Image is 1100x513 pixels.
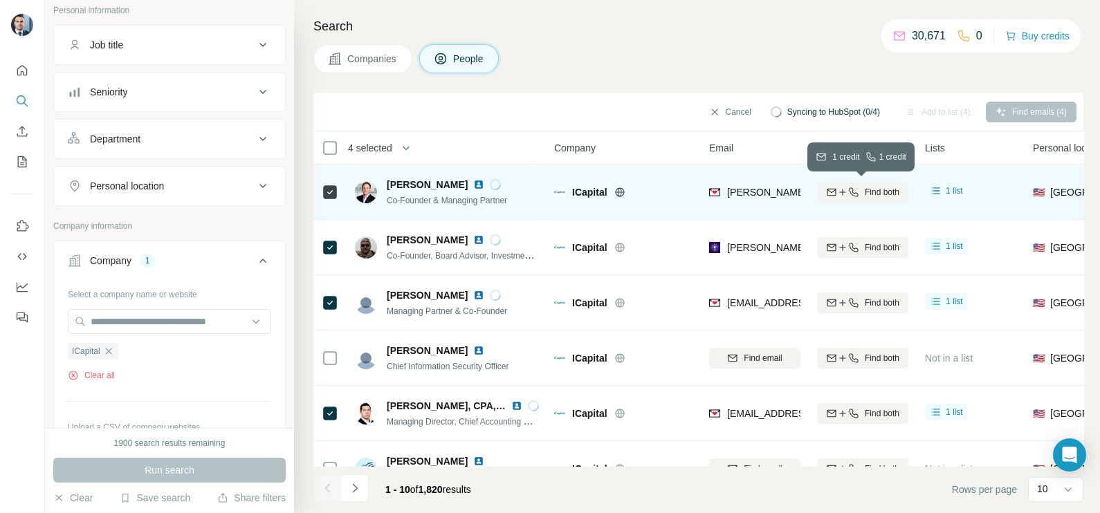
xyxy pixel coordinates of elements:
button: Find both [817,348,908,369]
p: 0 [976,28,982,44]
img: Avatar [11,14,33,36]
span: [PERSON_NAME] [387,454,468,468]
div: 1900 search results remaining [114,437,226,449]
button: Save search [120,491,190,505]
span: Managing Director, Chief Accounting Officer, Head of Corporate Finance [387,416,652,427]
span: [PERSON_NAME] [387,288,468,302]
button: Quick start [11,58,33,83]
span: Find both [865,463,899,475]
img: Avatar [355,292,377,314]
button: Clear [53,491,93,505]
div: Select a company name or website [68,283,271,301]
div: 1 [140,254,156,267]
img: Logo of ICapital [554,463,565,474]
img: LinkedIn logo [473,234,484,245]
button: Find both [817,292,908,313]
span: [PERSON_NAME] [387,178,468,192]
span: 1 list [946,406,963,418]
span: Find both [865,241,899,254]
span: Company [554,141,596,155]
span: 4 selected [348,141,392,155]
span: [PERSON_NAME], CPA, MBA [387,400,520,411]
span: ICapital [572,351,607,365]
span: [PERSON_NAME] [387,344,468,357]
span: [EMAIL_ADDRESS][DOMAIN_NAME] [727,297,891,308]
button: Find both [817,403,908,424]
button: Find both [817,182,908,203]
span: ICapital [572,462,607,476]
div: Company [90,254,131,268]
img: provider findymail logo [709,185,720,199]
button: Navigate to next page [341,474,369,502]
img: Avatar [355,181,377,203]
button: Dashboard [11,274,33,299]
button: Job title [54,28,285,62]
button: My lists [11,149,33,174]
img: Logo of ICapital [554,242,565,253]
div: Seniority [90,85,127,99]
img: Avatar [355,458,377,480]
span: Co-Founder & Managing Partner [387,196,507,205]
span: Companies [347,52,398,66]
div: Job title [90,38,123,52]
span: Find both [865,407,899,420]
div: Department [90,132,140,146]
span: 1 - 10 [385,484,410,495]
img: LinkedIn logo [473,179,484,190]
img: Logo of ICapital [554,353,565,364]
span: Find email [744,352,782,364]
span: 🇺🇸 [1033,296,1045,310]
img: Avatar [355,236,377,259]
button: Personal location [54,169,285,203]
span: [EMAIL_ADDRESS][DOMAIN_NAME] [727,408,891,419]
img: LinkedIn logo [473,345,484,356]
img: LinkedIn logo [473,456,484,467]
button: Find email [709,348,800,369]
button: Company1 [54,244,285,283]
img: provider findymail logo [709,296,720,310]
span: of [410,484,419,495]
p: Company information [53,220,286,232]
button: Enrich CSV [11,119,33,144]
span: Not in a list [925,463,973,474]
span: 1 list [946,240,963,252]
span: 1 list [946,185,963,197]
p: Personal information [53,4,286,17]
div: Personal location [90,179,164,193]
span: 🇺🇸 [1033,241,1045,254]
span: [PERSON_NAME] [387,233,468,247]
button: Find both [817,458,908,479]
img: Logo of ICapital [554,297,565,308]
p: 10 [1037,482,1048,496]
span: 🇺🇸 [1033,407,1045,420]
button: Clear all [68,369,115,382]
span: Find email [744,463,782,475]
img: LinkedIn logo [473,290,484,301]
span: Email [709,141,733,155]
button: Department [54,122,285,156]
span: Chief Information Security Officer [387,362,509,371]
button: Use Surfe API [11,244,33,269]
span: 🇺🇸 [1033,351,1045,365]
span: 🇺🇸 [1033,462,1045,476]
button: Search [11,88,33,113]
span: Mobile [817,141,845,155]
span: Rows per page [952,483,1017,496]
p: Upload a CSV of company websites. [68,421,271,433]
p: 30,671 [912,28,946,44]
img: provider findymail logo [709,407,720,420]
img: provider leadmagic logo [709,241,720,254]
span: ICapital [572,407,607,420]
img: Logo of ICapital [554,408,565,419]
span: [PERSON_NAME][EMAIL_ADDRESS][DOMAIN_NAME] [727,242,971,253]
button: Find both [817,237,908,258]
button: Use Surfe on LinkedIn [11,214,33,239]
button: Buy credits [1005,26,1070,46]
span: ICapital [572,241,607,254]
img: Avatar [355,402,377,425]
span: results [385,484,471,495]
h4: Search [313,17,1083,36]
span: Find both [865,297,899,309]
button: Share filters [217,491,286,505]
span: ICapital [572,296,607,310]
